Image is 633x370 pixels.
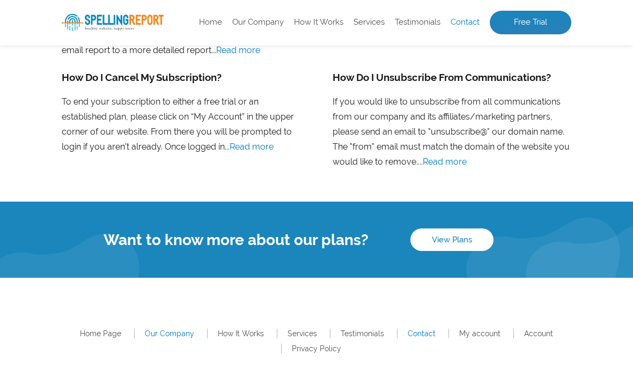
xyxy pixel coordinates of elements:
[232,17,284,28] a: Our Company
[408,329,436,338] a: Contact
[341,329,384,338] a: Testimonials
[459,329,500,338] a: My account
[46,69,316,180] li: To end your subscription to either a free trial or an established plan, please click on “My Accou...
[294,17,343,28] a: How It Works
[292,344,341,353] a: Privacy Policy
[490,11,571,34] a: Free Trial
[354,17,385,28] a: Services
[451,17,480,28] a: Contact
[199,17,222,28] a: Home
[230,142,274,152] a: Read more
[62,69,300,86] h3: How Do I Cancel My Subscription?
[218,329,264,338] a: How It Works
[524,329,553,338] a: Account
[62,231,410,249] h4: Want to know more about our plans?
[80,329,121,338] a: Home Page
[288,329,317,338] a: Services
[62,14,164,31] img: SpellReport
[62,326,571,356] nav: Footer Primary Menu
[145,329,194,338] a: Our Company
[410,228,494,251] a: View Plans
[316,69,587,180] li: If you would like to unsubscribe from all communications from our company and its affiliates/mark...
[395,17,440,28] a: Testimonials
[333,69,571,86] h3: How Do I Unsubscribe From Communications?
[216,45,260,55] a: Read more
[423,157,467,167] a: Read more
